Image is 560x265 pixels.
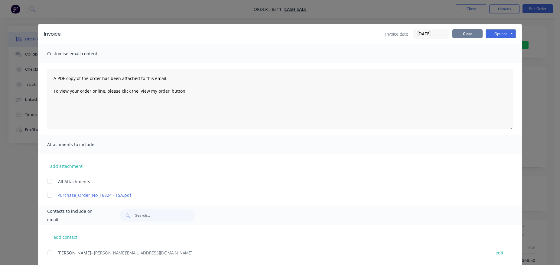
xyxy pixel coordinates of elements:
[47,140,114,149] span: Attachments to include
[57,192,485,198] a: Purchase_Order_No_16824 - TSA.pdf
[47,232,83,241] button: add contact
[58,178,90,185] span: All Attachments
[47,207,104,224] span: Contacts to include on email
[57,250,91,256] span: [PERSON_NAME]
[452,29,483,38] button: Close
[47,49,114,58] span: Customise email content
[492,249,507,257] button: edit
[47,161,86,171] button: add attachment
[47,69,513,129] textarea: A PDF copy of the order has been attached to this email. To view your order online, please click ...
[135,209,195,222] input: Search...
[44,30,61,38] div: Invoice
[385,31,408,37] span: Invoice date
[486,29,516,38] button: Options
[91,250,192,256] span: - [PERSON_NAME][EMAIL_ADDRESS][DOMAIN_NAME]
